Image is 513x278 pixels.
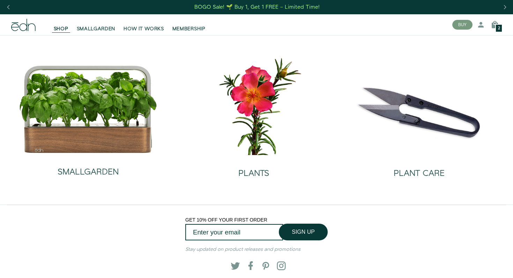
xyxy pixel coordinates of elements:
[73,17,120,32] a: SMALLGARDEN
[124,25,164,32] span: HOW IT WORKS
[394,169,445,178] h2: PLANT CARE
[172,25,206,32] span: MEMBERSHIP
[194,3,320,11] div: BOGO Sale! 🌱 Buy 1, Get 1 FREE – Limited Time!
[50,17,73,32] a: SHOP
[19,154,158,182] a: SMALLGARDEN
[342,155,496,184] a: PLANT CARE
[185,217,267,223] span: GET 10% OFF YOUR FIRST ORDER
[168,17,210,32] a: MEMBERSHIP
[238,169,269,178] h2: PLANTS
[77,25,116,32] span: SMALLGARDEN
[185,246,300,253] em: Stay updated on product releases and promotions
[498,26,500,30] span: 2
[279,224,328,240] button: SIGN UP
[58,168,119,177] h2: SMALLGARDEN
[185,224,283,240] input: Enter your email
[54,25,68,32] span: SHOP
[177,155,331,184] a: PLANTS
[119,17,168,32] a: HOW IT WORKS
[194,2,321,13] a: BOGO Sale! 🌱 Buy 1, Get 1 FREE – Limited Time!
[452,20,473,30] button: BUY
